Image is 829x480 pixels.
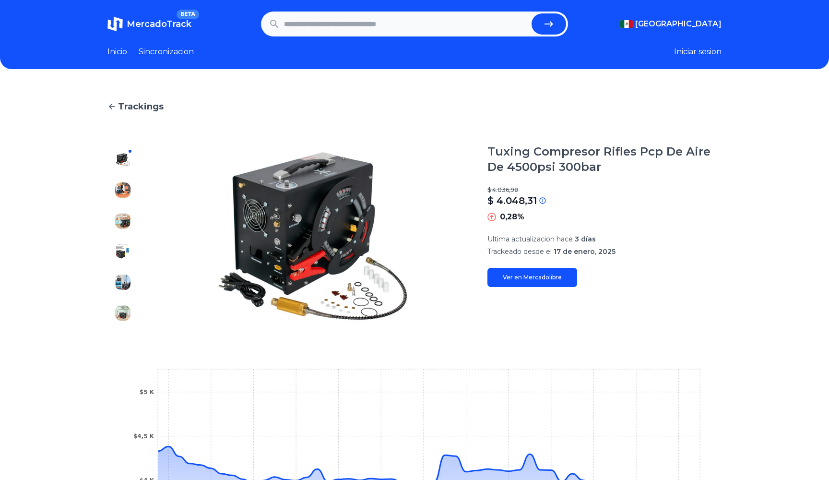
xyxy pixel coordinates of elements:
img: Tuxing Compresor Rifles Pcp De Aire De 4500psi 300bar [115,182,130,198]
a: Trackings [107,100,722,113]
tspan: $5 K [140,389,154,396]
a: Ver en Mercadolibre [487,268,577,287]
img: Tuxing Compresor Rifles Pcp De Aire De 4500psi 300bar [157,144,468,328]
img: Tuxing Compresor Rifles Pcp De Aire De 4500psi 300bar [115,275,130,290]
img: Tuxing Compresor Rifles Pcp De Aire De 4500psi 300bar [115,305,130,321]
span: Ultima actualizacion hace [487,235,573,243]
p: 0,28% [500,211,524,223]
span: Trackeado desde el [487,247,552,256]
p: $ 4.036,98 [487,186,722,194]
a: Inicio [107,46,127,58]
button: [GEOGRAPHIC_DATA] [620,18,722,30]
span: MercadoTrack [127,19,191,29]
span: [GEOGRAPHIC_DATA] [635,18,722,30]
img: MercadoTrack [107,16,123,32]
p: $ 4.048,31 [487,194,537,207]
img: Tuxing Compresor Rifles Pcp De Aire De 4500psi 300bar [115,244,130,259]
span: BETA [177,10,199,19]
a: Sincronizacion [139,46,194,58]
img: Tuxing Compresor Rifles Pcp De Aire De 4500psi 300bar [115,213,130,228]
button: Iniciar sesion [674,46,722,58]
img: Mexico [620,20,633,28]
a: MercadoTrackBETA [107,16,191,32]
span: Trackings [118,100,164,113]
tspan: $4,5 K [133,433,154,440]
h1: Tuxing Compresor Rifles Pcp De Aire De 4500psi 300bar [487,144,722,175]
span: 17 de enero, 2025 [554,247,616,256]
img: Tuxing Compresor Rifles Pcp De Aire De 4500psi 300bar [115,152,130,167]
span: 3 días [575,235,596,243]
